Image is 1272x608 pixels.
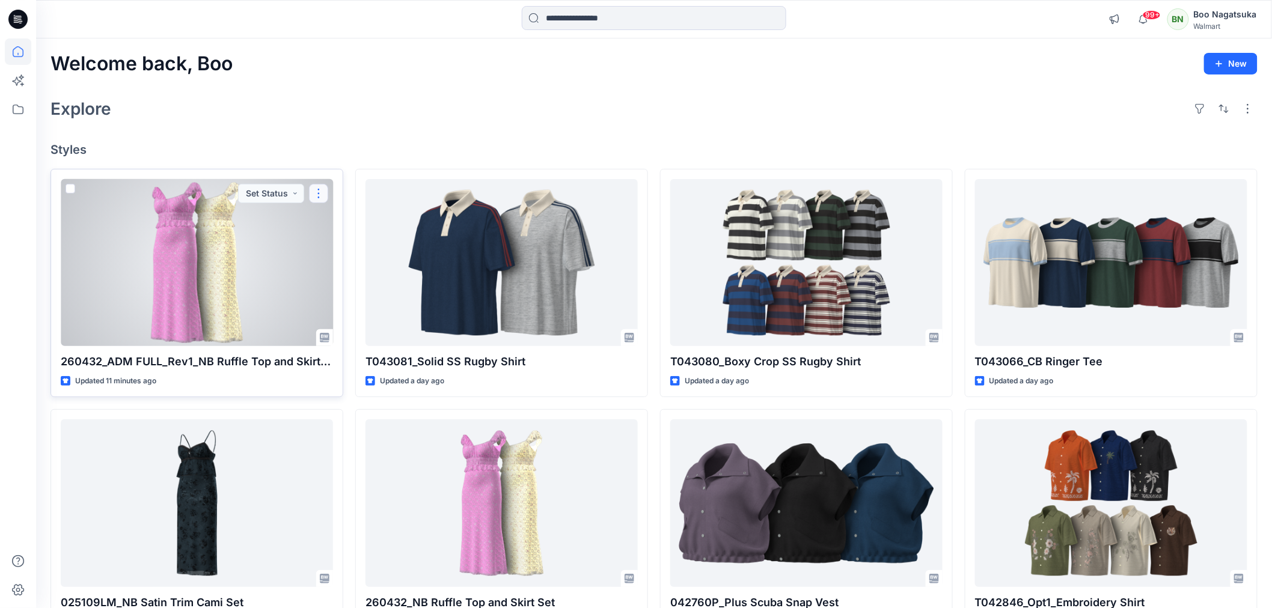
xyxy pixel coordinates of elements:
h4: Styles [50,142,1258,157]
p: T043081_Solid SS Rugby Shirt [365,353,638,370]
p: Updated a day ago [380,375,444,388]
a: 260432_NB Ruffle Top and Skirt Set [365,419,638,586]
h2: Explore [50,99,111,118]
div: Boo Nagatsuka [1194,7,1257,22]
button: New [1204,53,1258,74]
a: 042760P_Plus Scuba Snap Vest [670,419,943,586]
a: T043081_Solid SS Rugby Shirt [365,179,638,346]
div: Walmart [1194,22,1257,31]
a: T043080_Boxy Crop SS Rugby Shirt [670,179,943,346]
p: Updated a day ago [685,375,749,388]
a: T043066_CB Ringer Tee [975,179,1247,346]
h2: Welcome back, Boo [50,53,233,75]
span: 99+ [1143,10,1161,20]
p: Updated 11 minutes ago [75,375,156,388]
p: T043080_Boxy Crop SS Rugby Shirt [670,353,943,370]
p: Updated a day ago [989,375,1054,388]
a: 260432_ADM FULL_Rev1_NB Ruffle Top and Skirt Set [61,179,333,346]
p: T043066_CB Ringer Tee [975,353,1247,370]
div: BN [1167,8,1189,30]
p: 260432_ADM FULL_Rev1_NB Ruffle Top and Skirt Set [61,353,333,370]
a: 025109LM_NB Satin Trim Cami Set [61,419,333,586]
a: T042846_Opt1_Embroidery Shirt [975,419,1247,586]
